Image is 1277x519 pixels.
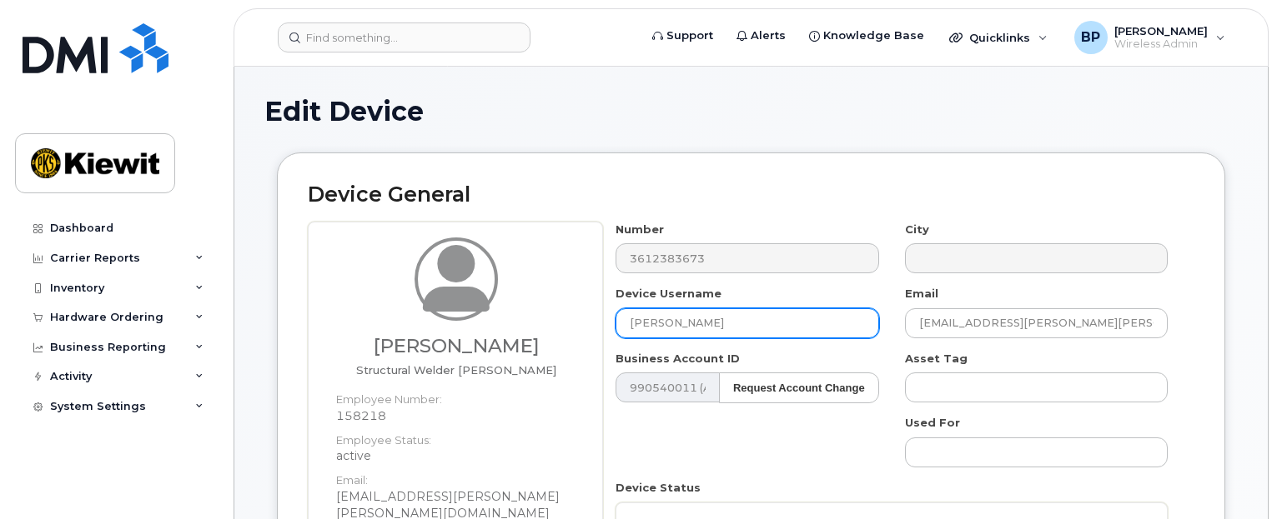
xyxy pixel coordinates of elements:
label: Email [905,286,938,302]
dd: 158218 [336,407,576,424]
label: City [905,222,929,237]
h1: Edit Device [264,97,1238,126]
label: Used For [905,415,960,431]
span: Job title [356,363,556,377]
dd: active [336,447,576,464]
strong: Request Account Change [733,382,865,394]
label: Number [616,222,664,237]
label: Business Account ID [616,351,740,367]
iframe: Messenger Launcher [1204,447,1264,507]
h3: [PERSON_NAME] [336,336,576,357]
dt: Employee Status: [336,424,576,448]
label: Device Status [616,480,701,496]
label: Asset Tag [905,351,968,367]
dt: Employee Number: [336,383,576,407]
button: Request Account Change [719,372,879,403]
label: Device Username [616,286,721,302]
dt: Email: [336,464,576,488]
h2: Device General [308,183,1194,207]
